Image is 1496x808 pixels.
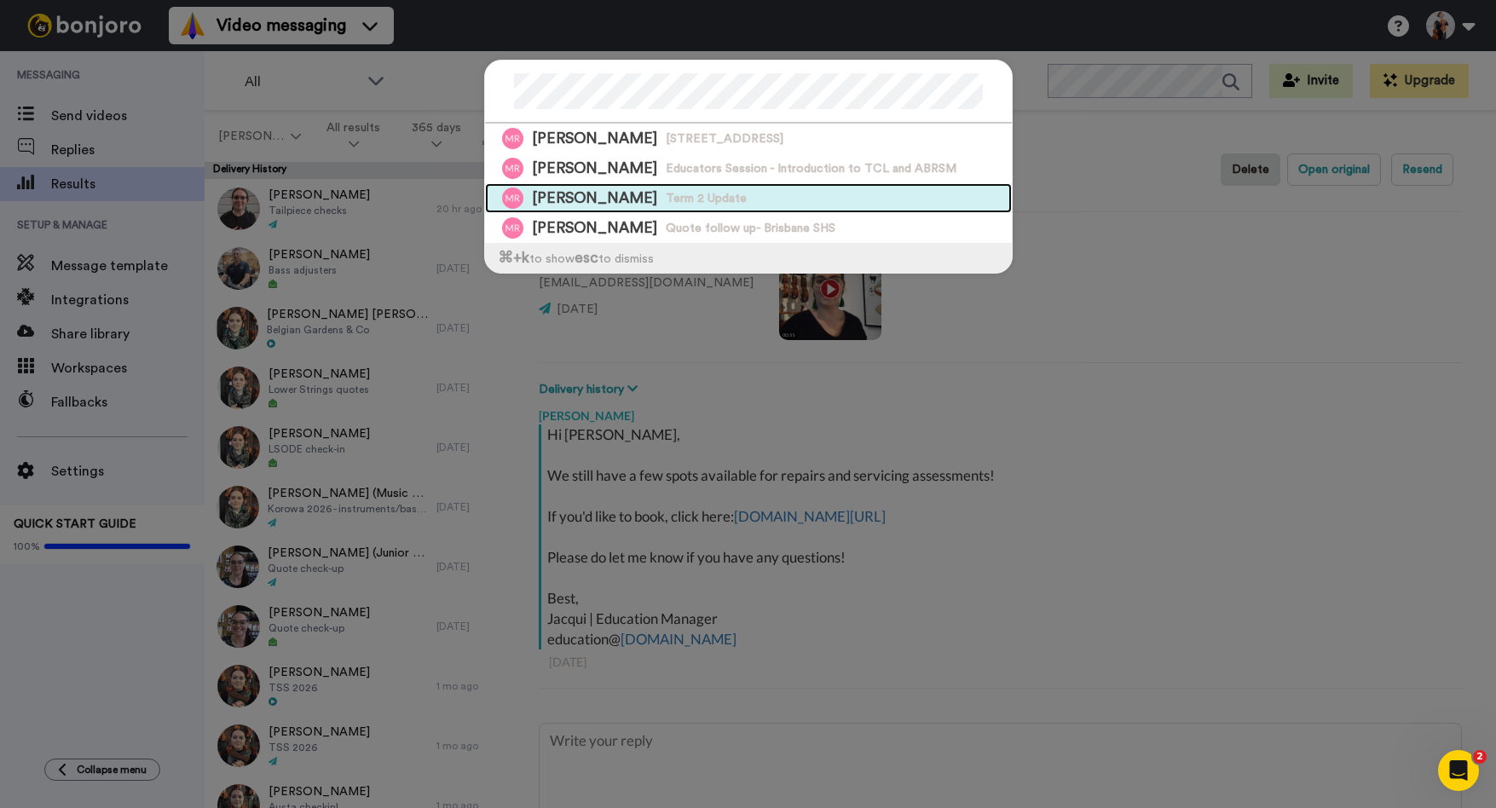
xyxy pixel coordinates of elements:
[1473,750,1487,764] span: 2
[532,188,657,209] span: [PERSON_NAME]
[532,217,657,239] span: [PERSON_NAME]
[532,158,657,179] span: [PERSON_NAME]
[485,153,1012,183] a: Image of Meg Robson[PERSON_NAME]Educators Session - Introduction to TCL and ABRSM
[502,128,523,149] img: Image of Meg Robson
[485,243,1012,273] div: to show to dismiss
[498,251,529,265] span: ⌘ +k
[532,128,657,149] span: [PERSON_NAME]
[502,217,523,239] img: Image of Meg Robson
[666,160,956,177] span: Educators Session - Introduction to TCL and ABRSM
[502,158,523,179] img: Image of Meg Robson
[666,190,747,207] span: Term 2 Update
[666,130,783,147] span: [STREET_ADDRESS]
[502,188,523,209] img: Image of Meg Robson
[485,183,1012,213] a: Image of Meg Robson[PERSON_NAME]Term 2 Update
[485,213,1012,243] a: Image of Meg Robson[PERSON_NAME]Quote follow up- Brisbane SHS
[1438,750,1479,791] iframe: Intercom live chat
[485,124,1012,153] a: Image of Meg Robson[PERSON_NAME][STREET_ADDRESS]
[575,251,598,265] span: esc
[666,220,835,237] span: Quote follow up- Brisbane SHS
